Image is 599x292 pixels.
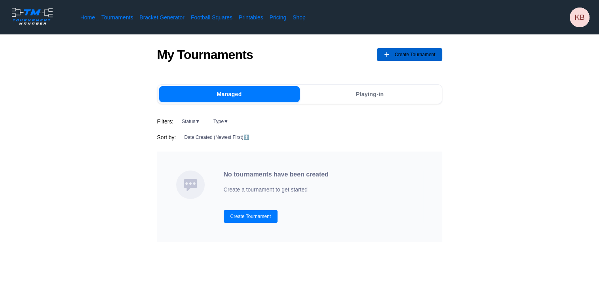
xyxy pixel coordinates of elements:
[300,86,440,102] button: Playing-in
[224,210,278,223] button: Create Tournament
[139,13,184,21] a: Bracket Generator
[377,48,442,61] button: Create Tournament
[157,118,174,125] span: Filters:
[570,8,589,27] button: KB
[191,13,232,21] a: Football Squares
[159,86,300,102] button: Managed
[157,47,253,62] h1: My Tournaments
[570,8,589,27] div: kings billiards
[101,13,133,21] a: Tournaments
[270,13,286,21] a: Pricing
[208,117,234,126] button: Type▼
[10,6,55,26] img: logo.ffa97a18e3bf2c7d.png
[239,13,263,21] a: Printables
[293,13,306,21] a: Shop
[177,117,205,126] button: Status▼
[80,13,95,21] a: Home
[224,185,329,194] p: Create a tournament to get started
[179,133,254,142] button: Date Created (Newest First)↕️
[395,48,435,61] span: Create Tournament
[224,171,329,178] h2: No tournaments have been created
[157,133,176,141] span: Sort by:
